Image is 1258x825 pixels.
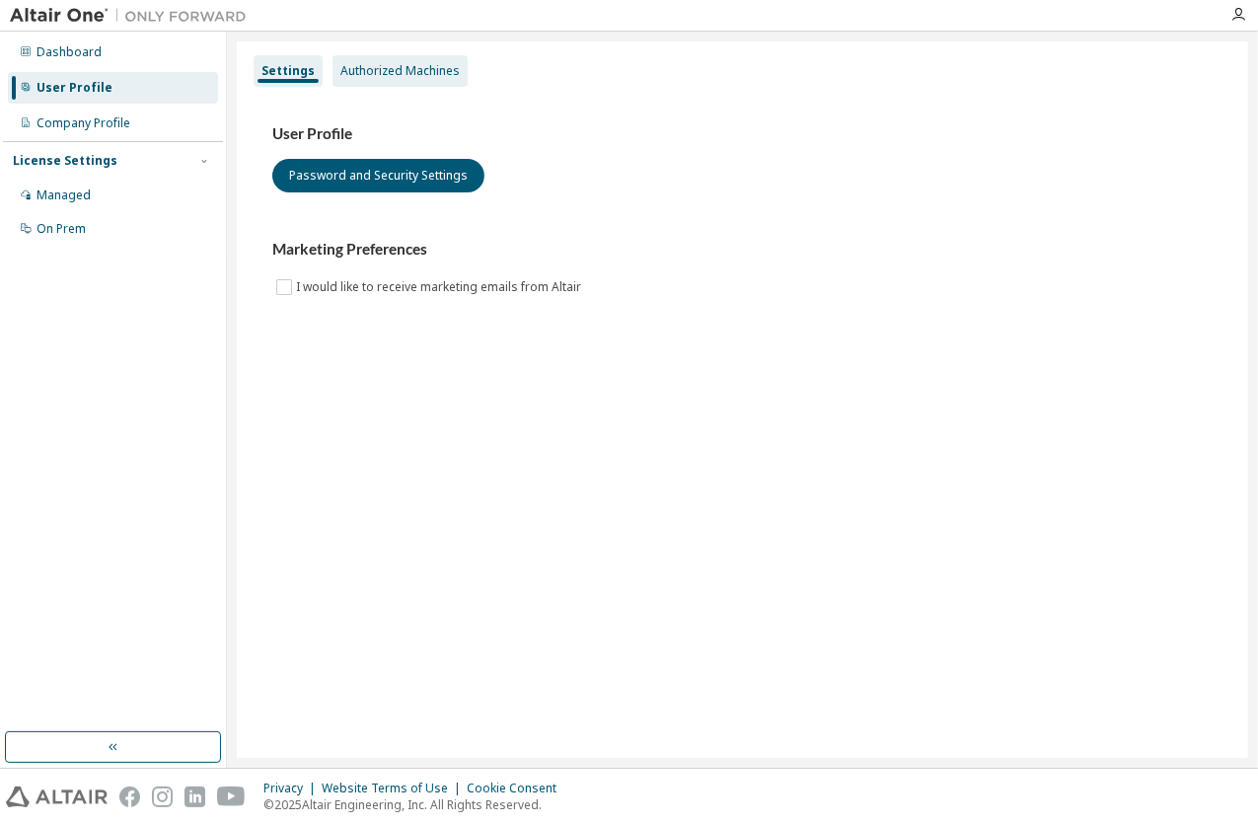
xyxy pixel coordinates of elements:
[217,787,246,807] img: youtube.svg
[296,275,585,299] label: I would like to receive marketing emails from Altair
[13,153,117,169] div: License Settings
[119,787,140,807] img: facebook.svg
[272,124,1213,144] h3: User Profile
[263,796,568,813] p: © 2025 Altair Engineering, Inc. All Rights Reserved.
[10,6,257,26] img: Altair One
[152,787,173,807] img: instagram.svg
[37,221,86,237] div: On Prem
[37,187,91,203] div: Managed
[37,44,102,60] div: Dashboard
[467,781,568,796] div: Cookie Consent
[263,781,322,796] div: Privacy
[340,63,460,79] div: Authorized Machines
[185,787,205,807] img: linkedin.svg
[37,80,112,96] div: User Profile
[37,115,130,131] div: Company Profile
[272,240,1213,260] h3: Marketing Preferences
[6,787,108,807] img: altair_logo.svg
[261,63,315,79] div: Settings
[272,159,484,192] button: Password and Security Settings
[322,781,467,796] div: Website Terms of Use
